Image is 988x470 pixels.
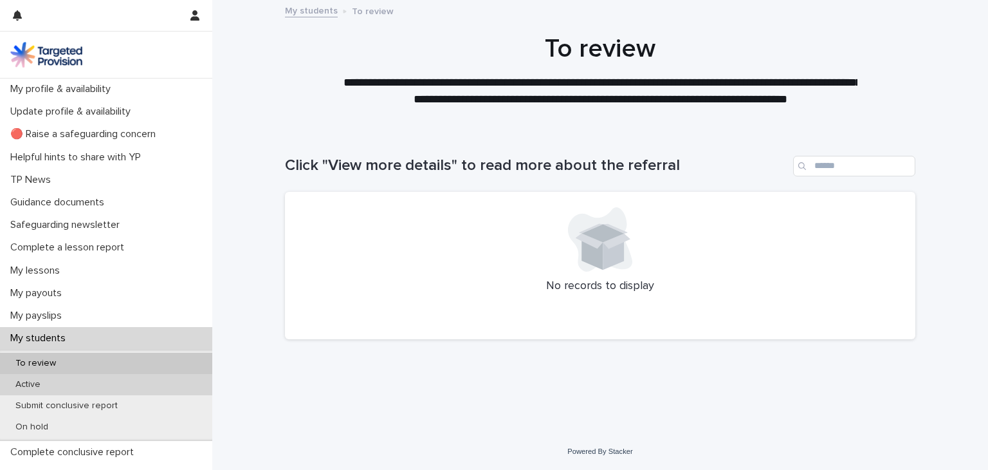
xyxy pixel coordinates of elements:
p: Complete a lesson report [5,241,134,254]
p: Complete conclusive report [5,446,144,458]
p: No records to display [300,279,900,294]
a: My students [285,3,338,17]
h1: Click "View more details" to read more about the referral [285,156,788,175]
img: M5nRWzHhSzIhMunXDL62 [10,42,82,68]
p: Guidance documents [5,196,114,209]
p: To review [352,3,394,17]
p: To review [5,358,66,369]
p: Helpful hints to share with YP [5,151,151,164]
p: Active [5,379,51,390]
p: TP News [5,174,61,186]
p: Update profile & availability [5,106,141,118]
p: My payslips [5,310,72,322]
p: My payouts [5,287,72,299]
p: My students [5,332,76,344]
p: Submit conclusive report [5,400,128,411]
p: Safeguarding newsletter [5,219,130,231]
p: My profile & availability [5,83,121,95]
input: Search [793,156,915,176]
h1: To review [285,33,915,64]
p: 🔴 Raise a safeguarding concern [5,128,166,140]
a: Powered By Stacker [567,447,632,455]
p: My lessons [5,265,70,277]
p: On hold [5,422,59,433]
